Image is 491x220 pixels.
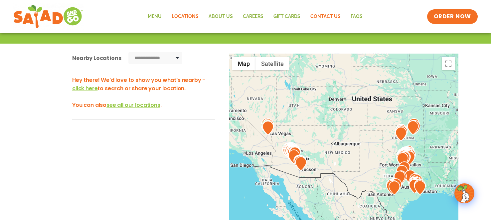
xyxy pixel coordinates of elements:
[238,9,268,24] a: Careers
[72,54,121,62] div: Nearby Locations
[143,9,167,24] a: Menu
[13,3,83,30] img: new-SAG-logo-768×292
[143,9,368,24] nav: Menu
[434,13,471,21] span: ORDER NOW
[255,57,289,70] button: Show satellite imagery
[72,85,97,92] span: click here
[305,9,346,24] a: Contact Us
[455,184,474,203] img: wpChatIcon
[204,9,238,24] a: About Us
[106,101,160,109] span: see all our locations
[427,9,478,24] a: ORDER NOW
[442,57,455,70] button: Toggle fullscreen view
[167,9,204,24] a: Locations
[346,9,368,24] a: FAQs
[72,76,215,109] h3: Hey there! We'd love to show you what's nearby - to search or share your location. You can also .
[232,57,255,70] button: Show street map
[268,9,305,24] a: GIFT CARDS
